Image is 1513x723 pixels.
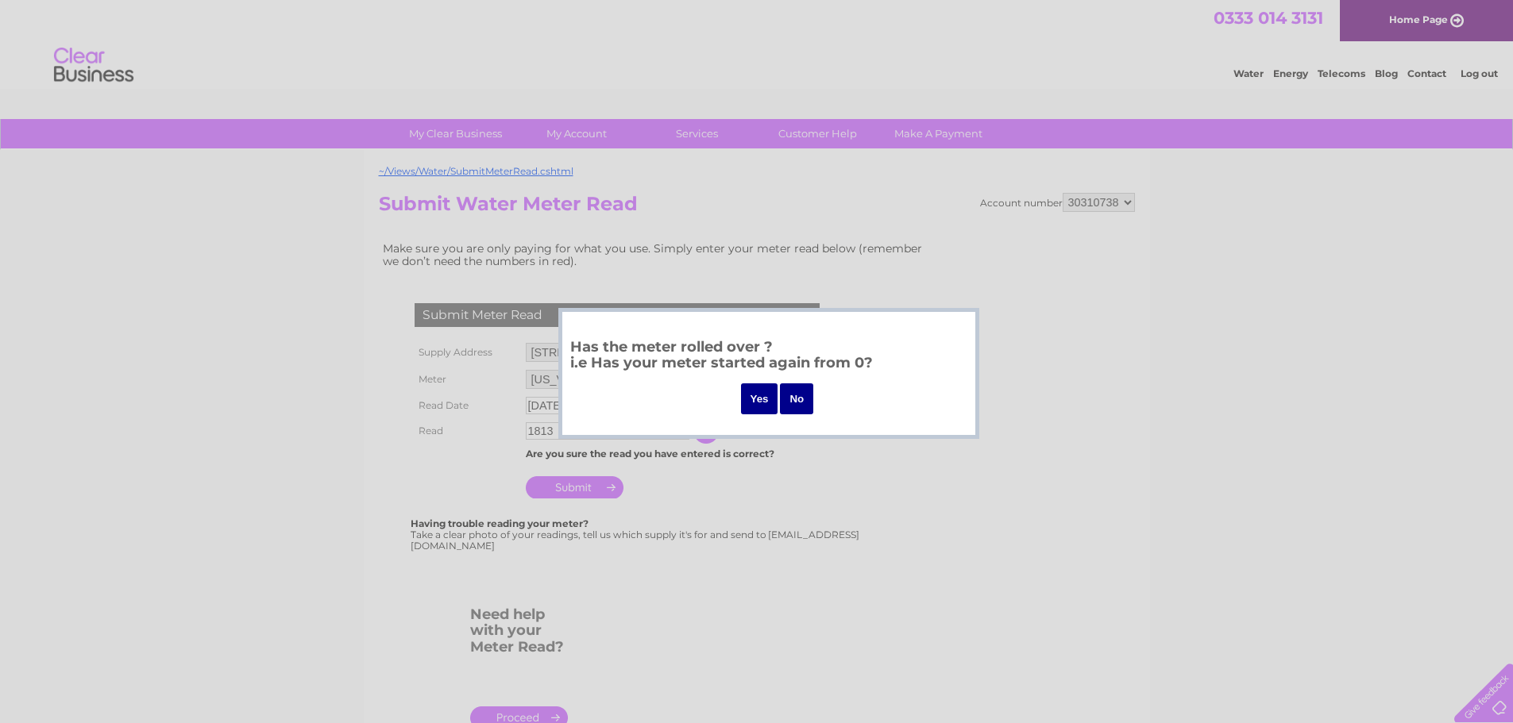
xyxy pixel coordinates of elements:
a: Log out [1461,67,1498,79]
h3: Has the meter rolled over ? i.e Has your meter started again from 0? [570,336,967,379]
img: logo.png [53,41,134,90]
div: Clear Business is a trading name of Verastar Limited (registered in [GEOGRAPHIC_DATA] No. 3667643... [382,9,1133,77]
a: Telecoms [1318,67,1365,79]
a: Blog [1375,67,1398,79]
a: 0333 014 3131 [1214,8,1323,28]
input: Yes [741,383,778,414]
a: Water [1233,67,1264,79]
a: Contact [1407,67,1446,79]
input: No [780,383,813,414]
a: Energy [1273,67,1308,79]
